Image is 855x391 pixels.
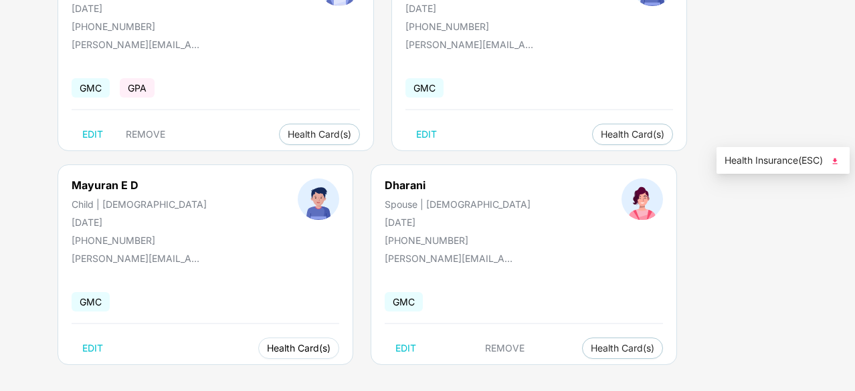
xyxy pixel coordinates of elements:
[395,343,416,354] span: EDIT
[385,199,531,210] div: Spouse | [DEMOGRAPHIC_DATA]
[126,129,165,140] span: REMOVE
[72,39,205,50] div: [PERSON_NAME][EMAIL_ADDRESS]
[82,343,103,354] span: EDIT
[72,338,114,359] button: EDIT
[828,154,842,168] img: svg+xml;base64,PHN2ZyB4bWxucz0iaHR0cDovL3d3dy53My5vcmcvMjAwMC9zdmciIHhtbG5zOnhsaW5rPSJodHRwOi8vd3...
[385,253,518,264] div: [PERSON_NAME][EMAIL_ADDRESS]
[405,78,444,98] span: GMC
[385,235,531,246] div: [PHONE_NUMBER]
[72,253,205,264] div: [PERSON_NAME][EMAIL_ADDRESS]
[601,131,664,138] span: Health Card(s)
[82,129,103,140] span: EDIT
[405,21,541,32] div: [PHONE_NUMBER]
[72,78,110,98] span: GMC
[258,338,339,359] button: Health Card(s)
[592,124,673,145] button: Health Card(s)
[72,235,207,246] div: [PHONE_NUMBER]
[288,131,351,138] span: Health Card(s)
[72,217,207,228] div: [DATE]
[405,39,539,50] div: [PERSON_NAME][EMAIL_ADDRESS]
[385,338,427,359] button: EDIT
[72,21,227,32] div: [PHONE_NUMBER]
[416,129,437,140] span: EDIT
[385,217,531,228] div: [DATE]
[267,345,330,352] span: Health Card(s)
[385,292,423,311] span: GMC
[582,338,663,359] button: Health Card(s)
[725,153,842,168] span: Health Insurance(ESC)
[72,292,110,311] span: GMC
[279,124,360,145] button: Health Card(s)
[298,178,339,220] img: profileImage
[622,178,663,220] img: profileImage
[72,124,114,145] button: EDIT
[72,3,227,14] div: [DATE]
[120,78,155,98] span: GPA
[72,178,207,192] div: Mayuran E D
[591,345,654,352] span: Health Card(s)
[72,199,207,210] div: Child | [DEMOGRAPHIC_DATA]
[405,3,541,14] div: [DATE]
[485,343,525,354] span: REMOVE
[115,124,176,145] button: REMOVE
[385,178,531,192] div: Dharani
[405,124,448,145] button: EDIT
[474,338,535,359] button: REMOVE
